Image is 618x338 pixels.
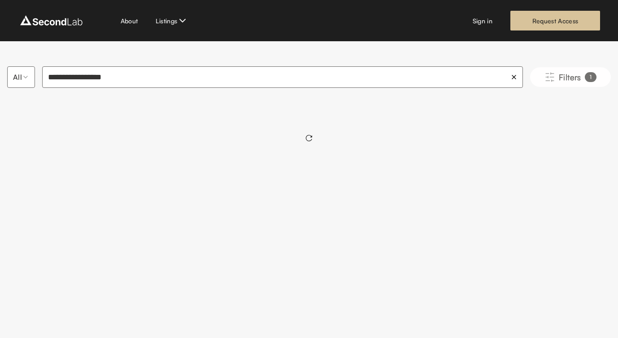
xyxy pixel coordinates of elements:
[530,67,611,87] button: Filters
[156,15,188,26] button: Listings
[510,11,600,30] a: Request Access
[559,71,581,83] span: Filters
[18,13,85,28] img: logo
[473,16,492,26] a: Sign in
[121,16,138,26] a: About
[7,66,35,88] button: Select listing type
[585,72,596,82] div: 1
